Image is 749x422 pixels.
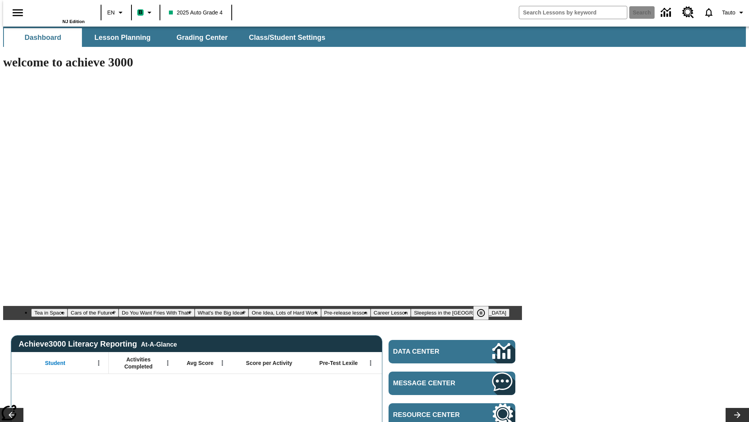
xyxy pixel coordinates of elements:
[138,7,142,17] span: B
[393,348,466,356] span: Data Center
[473,306,497,320] div: Pause
[93,357,105,369] button: Open Menu
[243,28,332,47] button: Class/Student Settings
[321,309,371,317] button: Slide 6 Pre-release lesson
[656,2,678,23] a: Data Center
[25,33,61,42] span: Dashboard
[94,33,151,42] span: Lesson Planning
[248,309,321,317] button: Slide 5 One Idea, Lots of Hard Work
[389,372,515,395] a: Message Center
[3,28,332,47] div: SubNavbar
[719,5,749,20] button: Profile/Settings
[162,357,174,369] button: Open Menu
[19,340,177,349] span: Achieve3000 Literacy Reporting
[169,9,223,17] span: 2025 Auto Grade 4
[119,309,195,317] button: Slide 3 Do You Want Fries With That?
[176,33,227,42] span: Grading Center
[104,5,129,20] button: Language: EN, Select a language
[726,408,749,422] button: Lesson carousel, Next
[678,2,699,23] a: Resource Center, Will open in new tab
[107,9,115,17] span: EN
[34,4,85,19] a: Home
[722,9,735,17] span: Tauto
[389,340,515,363] a: Data Center
[62,19,85,24] span: NJ Edition
[163,28,241,47] button: Grading Center
[249,33,325,42] span: Class/Student Settings
[519,6,627,19] input: search field
[186,359,213,367] span: Avg Score
[141,340,177,348] div: At-A-Glance
[473,306,489,320] button: Pause
[83,28,162,47] button: Lesson Planning
[3,27,746,47] div: SubNavbar
[393,411,469,419] span: Resource Center
[45,359,65,367] span: Student
[319,359,358,367] span: Pre-Test Lexile
[6,1,29,24] button: Open side menu
[134,5,157,20] button: Boost Class color is mint green. Change class color
[365,357,376,369] button: Open Menu
[371,309,411,317] button: Slide 7 Career Lesson
[3,55,522,70] h1: welcome to achieve 3000
[411,309,509,317] button: Slide 8 Sleepless in the Animal Kingdom
[246,359,293,367] span: Score per Activity
[217,357,228,369] button: Open Menu
[34,3,85,24] div: Home
[699,2,719,23] a: Notifications
[195,309,249,317] button: Slide 4 What's the Big Idea?
[31,309,67,317] button: Slide 1 Tea in Space
[393,379,469,387] span: Message Center
[67,309,119,317] button: Slide 2 Cars of the Future?
[4,28,82,47] button: Dashboard
[113,356,164,370] span: Activities Completed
